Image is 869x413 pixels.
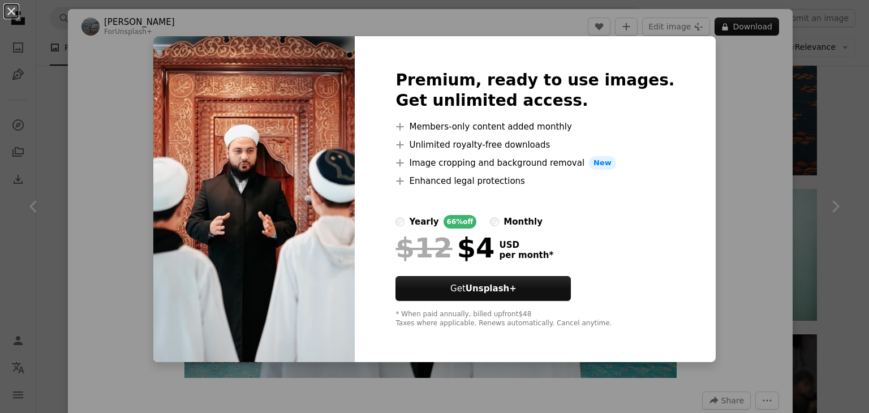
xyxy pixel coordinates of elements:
div: * When paid annually, billed upfront $48 Taxes where applicable. Renews automatically. Cancel any... [395,310,674,328]
div: $4 [395,233,494,263]
input: monthly [490,217,499,226]
div: 66% off [444,215,477,229]
input: yearly66%off [395,217,405,226]
span: per month * [499,250,553,260]
div: yearly [409,215,438,229]
span: USD [499,240,553,250]
h2: Premium, ready to use images. Get unlimited access. [395,70,674,111]
li: Members-only content added monthly [395,120,674,134]
span: $12 [395,233,452,263]
li: Unlimited royalty-free downloads [395,138,674,152]
span: New [589,156,616,170]
img: premium_photo-1678553840209-d5cf6cebe448 [153,36,355,362]
li: Image cropping and background removal [395,156,674,170]
button: GetUnsplash+ [395,276,571,301]
li: Enhanced legal protections [395,174,674,188]
div: monthly [504,215,543,229]
strong: Unsplash+ [466,283,517,294]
